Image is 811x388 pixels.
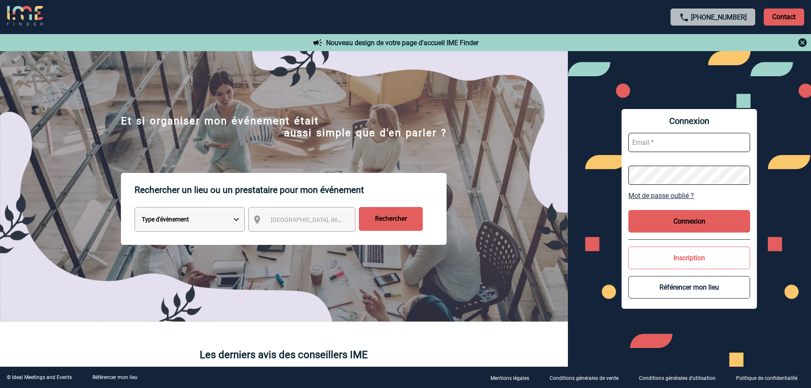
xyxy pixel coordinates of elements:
input: Rechercher [359,207,423,231]
a: Conditions générales de vente [543,374,632,382]
a: Politique de confidentialité [729,374,811,382]
button: Inscription [628,247,750,269]
a: Conditions générales d'utilisation [632,374,729,382]
img: call-24-px.png [679,12,689,23]
a: Référencer mon lieu [92,374,138,380]
div: © Ideal Meetings and Events [7,374,72,380]
p: Conditions générales d'utilisation [639,375,716,381]
a: [PHONE_NUMBER] [691,13,747,21]
span: [GEOGRAPHIC_DATA], département, région... [271,216,389,223]
a: Mot de passe oublié ? [628,192,750,200]
p: Rechercher un lieu ou un prestataire pour mon événement [135,173,447,207]
p: Politique de confidentialité [736,375,797,381]
a: Mentions légales [484,374,543,382]
button: Connexion [628,210,750,233]
p: Mentions légales [490,375,529,381]
span: Connexion [628,116,750,126]
p: Contact [764,9,804,26]
p: Conditions générales de vente [550,375,619,381]
input: Email * [628,133,750,152]
button: Référencer mon lieu [628,276,750,299]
